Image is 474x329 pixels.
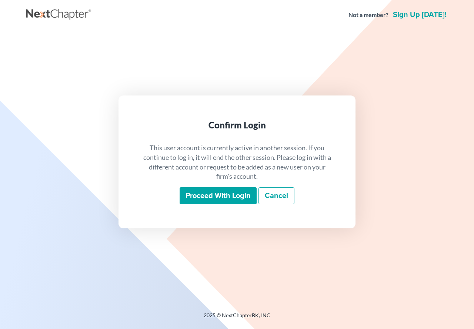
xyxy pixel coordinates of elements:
div: 2025 © NextChapterBK, INC [26,312,448,325]
strong: Not a member? [348,11,388,19]
p: This user account is currently active in another session. If you continue to log in, it will end ... [142,143,332,181]
a: Sign up [DATE]! [391,11,448,19]
div: Confirm Login [142,119,332,131]
a: Cancel [258,187,294,204]
input: Proceed with login [180,187,257,204]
